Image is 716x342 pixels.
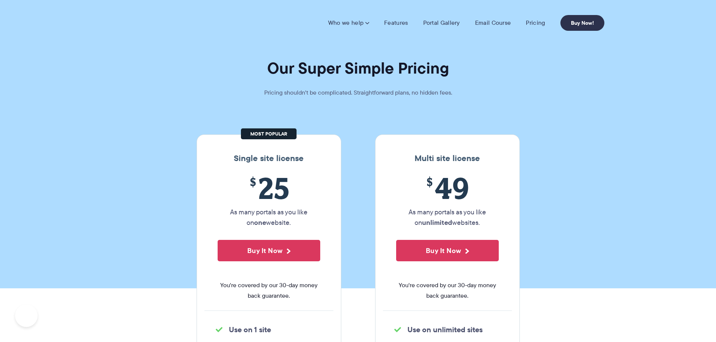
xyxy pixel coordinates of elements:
strong: Use on 1 site [229,324,271,335]
a: Portal Gallery [423,19,460,27]
span: You're covered by our 30-day money back guarantee. [396,280,499,301]
span: 49 [396,171,499,205]
button: Buy It Now [396,240,499,261]
a: Features [384,19,408,27]
span: You're covered by our 30-day money back guarantee. [218,280,320,301]
strong: unlimited [422,217,452,227]
strong: Use on unlimited sites [407,324,483,335]
p: Pricing shouldn't be complicated. Straightforward plans, no hidden fees. [245,87,471,98]
h3: Multi site license [383,154,512,163]
a: Email Course [475,19,511,27]
iframe: Toggle Customer Support [15,304,38,327]
p: As many portals as you like on website. [218,207,320,228]
h3: Single site license [204,154,333,163]
button: Buy It Now [218,240,320,261]
p: As many portals as you like on websites. [396,207,499,228]
a: Pricing [526,19,545,27]
strong: one [254,217,266,227]
span: 25 [218,171,320,205]
a: Who we help [328,19,369,27]
a: Buy Now! [560,15,604,31]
